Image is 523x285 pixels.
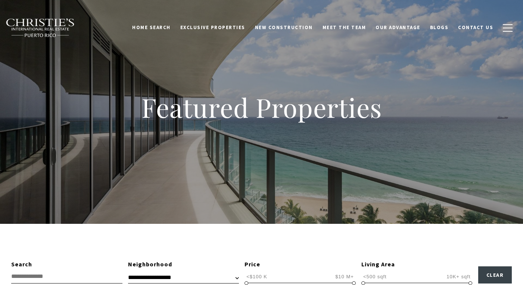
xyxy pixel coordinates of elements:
img: Christie's International Real Estate black text logo [6,18,75,38]
a: Meet the Team [318,21,371,35]
span: Contact Us [458,24,493,31]
span: Exclusive Properties [180,24,245,31]
div: Search [11,260,122,269]
a: Blogs [425,21,454,35]
div: Living Area [361,260,473,269]
span: New Construction [255,24,313,31]
a: Home Search [127,21,175,35]
a: New Construction [250,21,318,35]
span: Our Advantage [376,24,420,31]
span: <500 sqft [361,273,389,280]
span: Blogs [430,24,449,31]
span: $10 M+ [333,273,356,280]
span: <$100 K [245,273,269,280]
a: Our Advantage [371,21,425,35]
h1: Featured Properties [94,91,430,124]
div: Price [245,260,356,269]
div: Neighborhood [128,260,239,269]
a: Exclusive Properties [175,21,250,35]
